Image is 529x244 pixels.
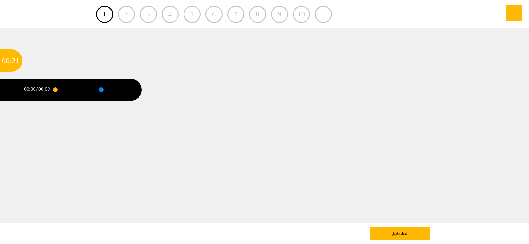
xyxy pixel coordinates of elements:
[38,87,50,92] div: 00:00
[205,6,223,23] div: 6
[370,227,430,240] div: далее
[36,87,37,92] div: /
[10,49,12,72] div: :
[227,6,244,23] div: 7
[2,49,10,72] div: 00
[184,6,201,23] div: 5
[140,6,157,23] div: 3
[96,6,113,23] a: 1
[249,6,266,23] div: 8
[12,49,19,72] div: 21
[24,87,35,92] div: 00:00
[293,6,310,23] div: 10
[118,6,135,23] div: 2
[162,6,179,23] div: 4
[271,6,288,23] div: 9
